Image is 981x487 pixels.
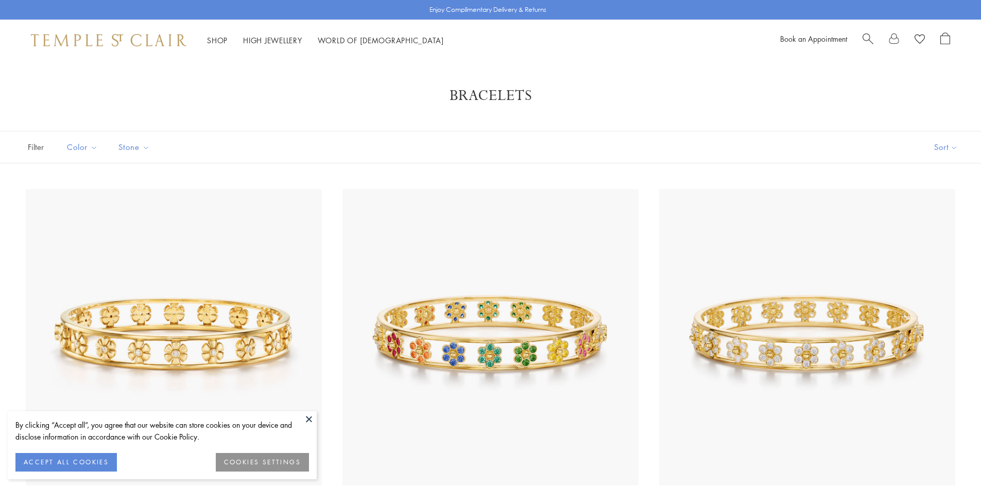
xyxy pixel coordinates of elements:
div: By clicking “Accept all”, you agree that our website can store cookies on your device and disclos... [15,419,309,443]
nav: Main navigation [207,34,444,47]
p: Enjoy Complimentary Delivery & Returns [429,5,546,15]
a: High JewelleryHigh Jewellery [243,35,302,45]
a: Open Shopping Bag [940,32,950,48]
a: Search [863,32,873,48]
button: ACCEPT ALL COOKIES [15,453,117,472]
img: B31885-FIORIMX [342,189,639,485]
img: B31885-FIORI [659,189,955,485]
h1: Bracelets [41,87,940,105]
a: ShopShop [207,35,228,45]
img: 18K Fiori Bracelet [26,189,322,485]
span: Color [62,141,106,154]
img: Temple St. Clair [31,34,186,46]
button: COOKIES SETTINGS [216,453,309,472]
a: View Wishlist [915,32,925,48]
a: Book an Appointment [780,33,847,44]
a: World of [DEMOGRAPHIC_DATA]World of [DEMOGRAPHIC_DATA] [318,35,444,45]
button: Stone [111,136,158,159]
span: Stone [113,141,158,154]
button: Show sort by [911,131,981,163]
iframe: Gorgias live chat messenger [930,439,971,477]
button: Color [59,136,106,159]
